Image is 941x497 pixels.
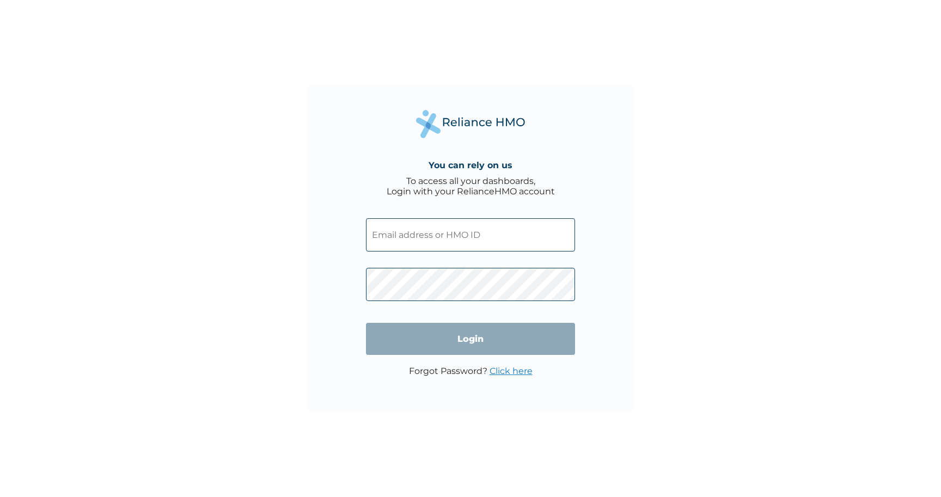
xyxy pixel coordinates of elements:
input: Login [366,323,575,355]
input: Email address or HMO ID [366,218,575,251]
a: Click here [490,366,533,376]
img: Reliance Health's Logo [416,110,525,138]
p: Forgot Password? [409,366,533,376]
div: To access all your dashboards, Login with your RelianceHMO account [387,176,555,197]
h4: You can rely on us [429,160,512,170]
